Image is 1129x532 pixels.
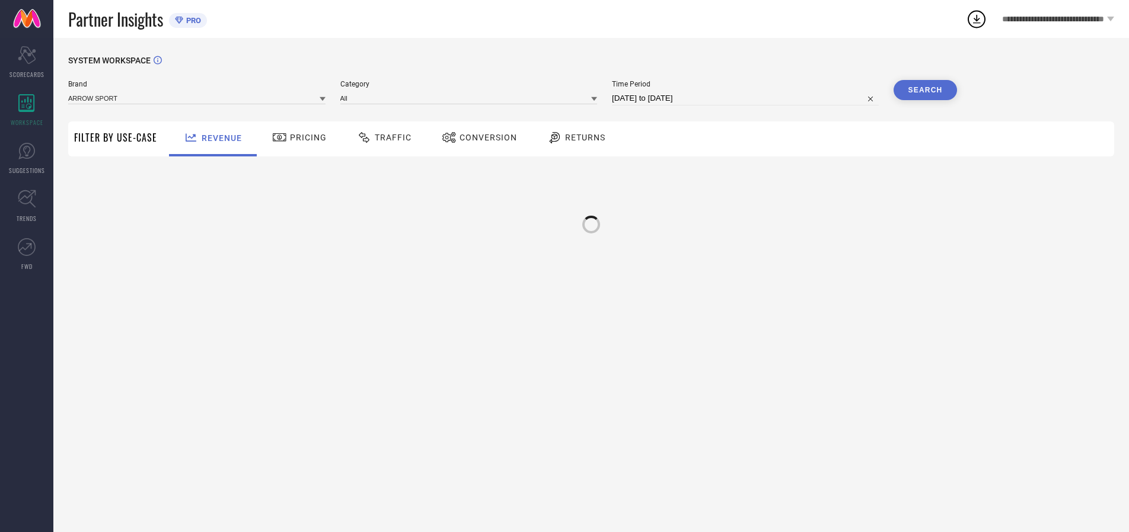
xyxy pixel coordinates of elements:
[9,166,45,175] span: SUGGESTIONS
[68,80,326,88] span: Brand
[74,130,157,145] span: Filter By Use-Case
[290,133,327,142] span: Pricing
[9,70,44,79] span: SCORECARDS
[68,56,151,65] span: SYSTEM WORKSPACE
[612,91,879,105] input: Select time period
[11,118,43,127] span: WORKSPACE
[183,16,201,25] span: PRO
[894,80,958,100] button: Search
[460,133,517,142] span: Conversion
[21,262,33,271] span: FWD
[612,80,879,88] span: Time Period
[68,7,163,31] span: Partner Insights
[202,133,242,143] span: Revenue
[375,133,412,142] span: Traffic
[565,133,605,142] span: Returns
[966,8,987,30] div: Open download list
[340,80,598,88] span: Category
[17,214,37,223] span: TRENDS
